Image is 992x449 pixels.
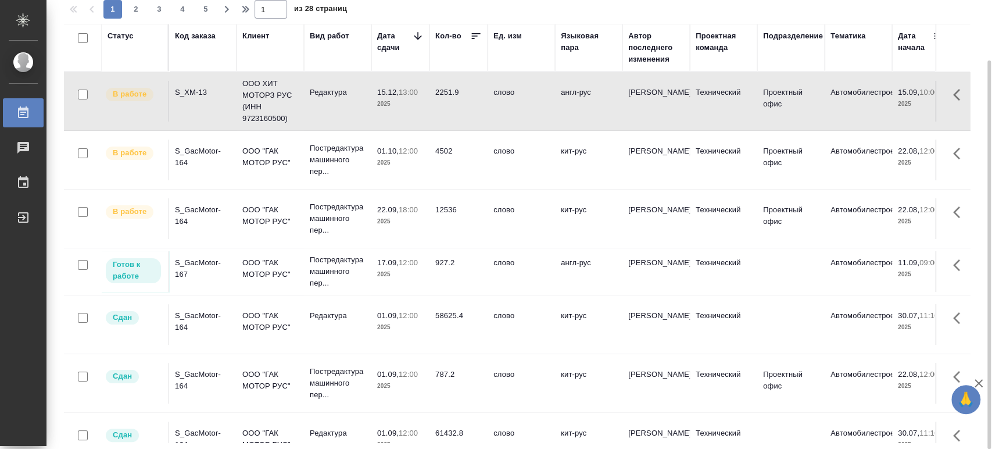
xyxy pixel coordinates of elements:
div: Языковая пара [561,30,617,54]
td: слово [488,81,555,122]
td: кит-рус [555,198,622,239]
p: 12:00 [919,370,939,379]
td: кит-рус [555,140,622,180]
span: 🙏 [956,387,976,412]
p: 11:16 [919,429,939,437]
div: Менеджер проверил работу исполнителя, передает ее на следующий этап [105,427,162,443]
div: Исполнитель выполняет работу [105,145,162,161]
div: Дата сдачи [377,30,412,54]
p: Редактура [310,310,366,322]
p: ООО "ГАК МОТОР РУС" [242,310,298,333]
td: Проектный офис [757,198,825,239]
p: 12:00 [399,258,418,267]
p: Готов к работе [113,259,154,282]
div: S_GacMotor-167 [175,257,231,280]
p: 10:00 [919,88,939,97]
td: [PERSON_NAME] [622,363,690,404]
p: 17.09, [377,258,399,267]
td: 787.2 [429,363,488,404]
p: Сдан [113,429,132,441]
div: S_XM-13 [175,87,231,98]
td: англ-рус [555,81,622,122]
p: Постредактура машинного пер... [310,366,366,401]
button: Здесь прячутся важные кнопки [946,140,974,168]
p: 2025 [898,380,944,392]
div: Исполнитель может приступить к работе [105,257,162,284]
div: Кол-во [435,30,461,42]
p: 22.08, [898,370,919,379]
button: Здесь прячутся важные кнопки [946,251,974,279]
p: 30.07, [898,429,919,437]
td: слово [488,140,555,180]
p: Редактура [310,427,366,439]
p: 30.07, [898,311,919,320]
p: 09:00 [919,258,939,267]
p: В работе [113,88,146,100]
p: 11.09, [898,258,919,267]
div: Тематика [830,30,865,42]
div: Ед. изм [493,30,522,42]
p: 15.09, [898,88,919,97]
p: 2025 [377,98,424,110]
p: Автомобилестроение [830,369,886,380]
td: англ-рус [555,251,622,292]
div: Менеджер проверил работу исполнителя, передает ее на следующий этап [105,369,162,384]
p: Сдан [113,312,132,323]
p: 01.09, [377,429,399,437]
td: 4502 [429,140,488,180]
p: Постредактура машинного пер... [310,254,366,289]
p: Автомобилестроение [830,427,886,439]
p: 11:16 [919,311,939,320]
p: 2025 [898,157,944,169]
p: 12:00 [399,147,418,155]
p: 13:00 [399,88,418,97]
p: 2025 [377,269,424,280]
button: Здесь прячутся важные кнопки [946,363,974,391]
p: Автомобилестроение [830,87,886,98]
td: кит-рус [555,363,622,404]
td: [PERSON_NAME] [622,251,690,292]
td: Технический [690,81,757,122]
div: S_GacMotor-164 [175,310,231,333]
p: ООО "ГАК МОТОР РУС" [242,369,298,392]
p: 12:00 [399,311,418,320]
span: 2 [127,3,145,15]
td: [PERSON_NAME] [622,140,690,180]
p: 2025 [377,216,424,227]
td: слово [488,251,555,292]
p: В работе [113,147,146,159]
p: 2025 [898,216,944,227]
div: Клиент [242,30,269,42]
p: ООО "ГАК МОТОР РУС" [242,257,298,280]
p: В работе [113,206,146,218]
div: S_GacMotor-164 [175,204,231,227]
p: 22.09, [377,205,399,214]
td: 58625.4 [429,304,488,345]
div: Менеджер проверил работу исполнителя, передает ее на следующий этап [105,310,162,326]
p: 2025 [898,98,944,110]
td: Проектный офис [757,81,825,122]
p: 12:00 [399,429,418,437]
button: Здесь прячутся важные кнопки [946,198,974,226]
button: Здесь прячутся важные кнопки [946,81,974,109]
p: 01.09, [377,311,399,320]
td: слово [488,198,555,239]
div: Проектная команда [696,30,751,54]
span: 3 [150,3,169,15]
p: 01.09, [377,370,399,379]
td: Проектный офис [757,140,825,180]
td: [PERSON_NAME] [622,198,690,239]
td: слово [488,304,555,345]
td: 2251.9 [429,81,488,122]
div: Автор последнего изменения [628,30,684,65]
div: S_GacMotor-164 [175,145,231,169]
span: 5 [196,3,215,15]
td: 927.2 [429,251,488,292]
p: 2025 [377,380,424,392]
p: Редактура [310,87,366,98]
p: 12:00 [399,370,418,379]
p: Автомобилестроение [830,257,886,269]
p: 12:00 [919,147,939,155]
button: 🙏 [951,385,980,414]
p: 22.08, [898,147,919,155]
